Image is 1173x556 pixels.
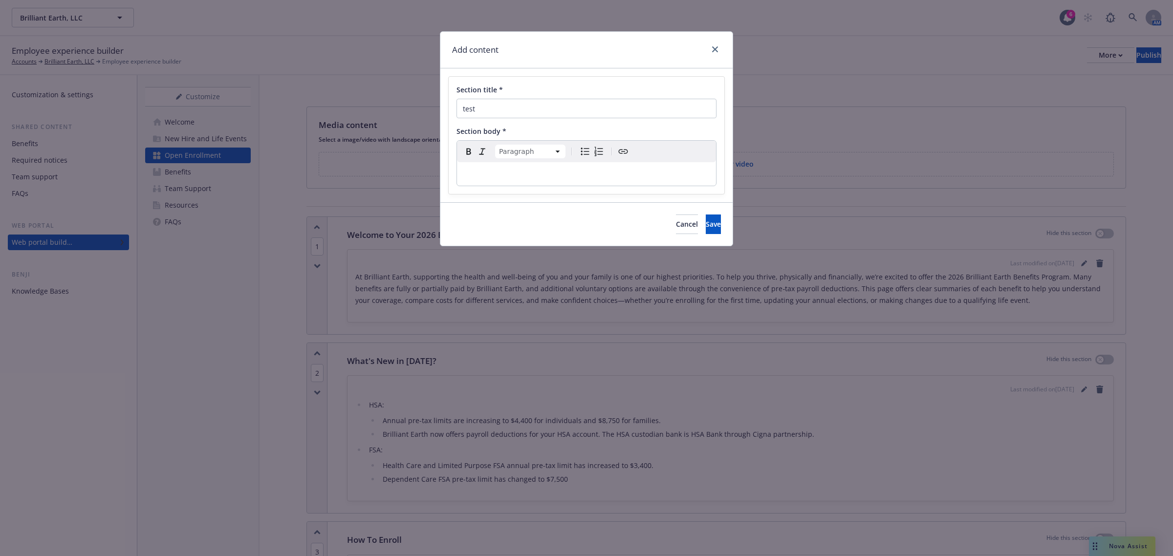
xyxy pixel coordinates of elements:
span: Cancel [676,219,698,229]
span: Save [706,219,721,229]
button: Cancel [676,214,698,234]
button: Bold [462,145,476,158]
input: Add title here [456,99,717,118]
a: close [709,43,721,55]
span: Section title * [456,85,503,94]
button: Bulleted list [578,145,592,158]
button: Create link [616,145,630,158]
div: editable markdown [457,162,716,186]
div: toggle group [578,145,606,158]
button: Block type [495,145,565,158]
h1: Add content [452,43,499,56]
button: Numbered list [592,145,606,158]
button: Save [706,214,721,234]
button: Italic [476,145,489,158]
span: Section body * [456,127,506,136]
